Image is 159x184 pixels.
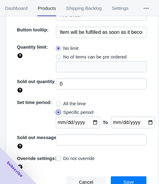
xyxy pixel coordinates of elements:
[5,0,28,16] span: Dashboard
[63,155,95,162] span: Do not override
[63,101,86,107] span: All the time
[17,27,48,32] span: Button tooltip:
[63,109,93,115] span: Specific period
[37,0,56,16] span: Products
[17,100,52,105] span: Set time period:
[112,0,129,16] span: Settings
[63,54,127,60] span: No of items can be pre ordered
[6,160,24,178] span: Subscribe
[17,135,58,140] span: Sold out message:
[134,0,159,16] button: More tabs
[63,45,79,51] span: No limit
[17,44,48,50] span: Quantity limit:
[66,0,102,16] span: Shipping Backlog
[103,120,108,125] span: To
[17,79,54,84] span: Sold out quantity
